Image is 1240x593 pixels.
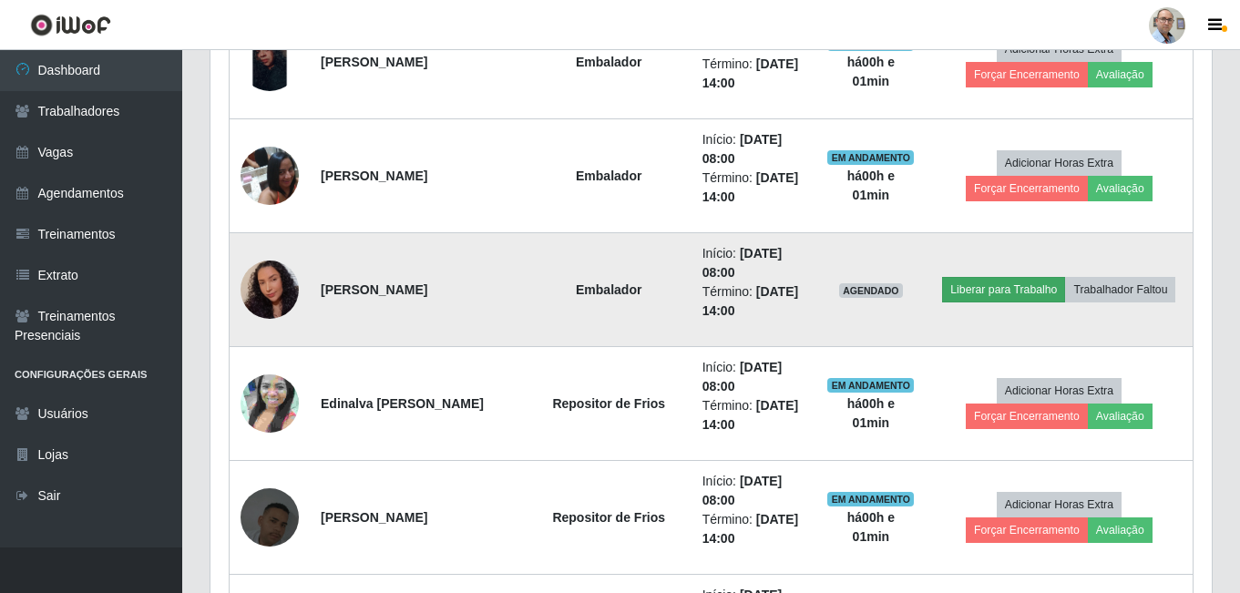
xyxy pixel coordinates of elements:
[827,150,914,165] span: EM ANDAMENTO
[702,396,805,435] li: Término:
[321,169,427,183] strong: [PERSON_NAME]
[321,510,427,525] strong: [PERSON_NAME]
[552,510,665,525] strong: Repositor de Frios
[321,396,484,411] strong: Edinalva [PERSON_NAME]
[942,277,1065,302] button: Liberar para Trabalho
[702,244,805,282] li: Início:
[966,176,1088,201] button: Forçar Encerramento
[827,378,914,393] span: EM ANDAMENTO
[997,150,1122,176] button: Adicionar Horas Extra
[847,169,895,202] strong: há 00 h e 01 min
[847,510,895,544] strong: há 00 h e 01 min
[241,33,299,91] img: 1704829522631.jpeg
[1088,404,1153,429] button: Avaliação
[1088,517,1153,543] button: Avaliação
[702,246,783,280] time: [DATE] 08:00
[1088,176,1153,201] button: Avaliação
[847,396,895,430] strong: há 00 h e 01 min
[576,282,641,297] strong: Embalador
[576,55,641,69] strong: Embalador
[241,352,299,455] img: 1650687338616.jpeg
[702,472,805,510] li: Início:
[966,62,1088,87] button: Forçar Encerramento
[997,492,1122,517] button: Adicionar Horas Extra
[241,137,299,214] img: 1716827942776.jpeg
[702,130,805,169] li: Início:
[839,283,903,298] span: AGENDADO
[702,358,805,396] li: Início:
[702,474,783,507] time: [DATE] 08:00
[321,55,427,69] strong: [PERSON_NAME]
[552,396,665,411] strong: Repositor de Frios
[702,510,805,548] li: Término:
[576,169,641,183] strong: Embalador
[966,404,1088,429] button: Forçar Encerramento
[30,14,111,36] img: CoreUI Logo
[241,465,299,569] img: 1754872659336.jpeg
[702,282,805,321] li: Término:
[241,252,299,327] img: 1753371469357.jpeg
[702,55,805,93] li: Término:
[321,282,427,297] strong: [PERSON_NAME]
[702,132,783,166] time: [DATE] 08:00
[966,517,1088,543] button: Forçar Encerramento
[1065,277,1175,302] button: Trabalhador Faltou
[827,492,914,506] span: EM ANDAMENTO
[847,55,895,88] strong: há 00 h e 01 min
[702,360,783,394] time: [DATE] 08:00
[1088,62,1153,87] button: Avaliação
[997,378,1122,404] button: Adicionar Horas Extra
[702,169,805,207] li: Término:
